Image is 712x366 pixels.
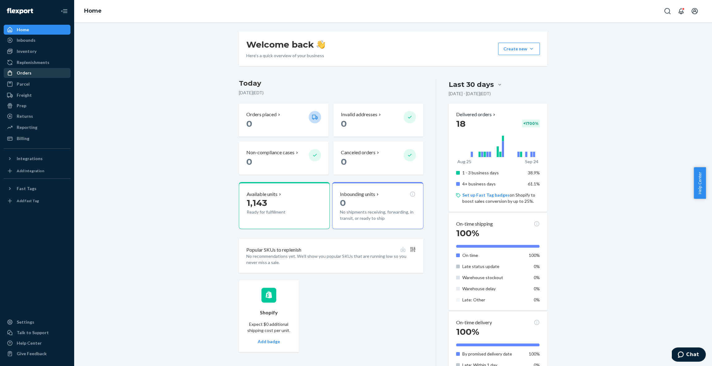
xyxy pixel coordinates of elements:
[4,111,70,121] a: Returns
[4,79,70,89] a: Parcel
[58,5,70,17] button: Close Navigation
[462,351,523,357] p: By promised delivery date
[694,167,706,199] button: Help Center
[247,191,278,198] p: Available units
[246,53,325,59] p: Here’s a quick overview of your business
[17,103,26,109] div: Prep
[333,104,423,137] button: Invalid addresses 0
[4,68,70,78] a: Orders
[534,275,540,280] span: 0%
[4,25,70,35] a: Home
[528,170,540,175] span: 38.9%
[4,166,70,176] a: Add Integration
[522,120,540,127] div: + 1700 %
[84,7,102,14] a: Home
[17,92,32,98] div: Freight
[4,57,70,67] a: Replenishments
[4,46,70,56] a: Inventory
[341,156,347,167] span: 0
[246,111,277,118] p: Orders placed
[17,198,39,203] div: Add Fast Tag
[341,111,377,118] p: Invalid addresses
[17,351,47,357] div: Give Feedback
[17,155,43,162] div: Integrations
[449,80,494,89] div: Last 30 days
[456,220,493,228] p: On-time shipping
[449,91,491,97] p: [DATE] - [DATE] ( EDT )
[340,191,375,198] p: Inbounding units
[4,154,70,164] button: Integrations
[316,40,325,49] img: hand-wave emoji
[457,159,471,165] p: Aug 25
[246,149,295,156] p: Non-compliance cases
[462,263,523,270] p: Late status update
[17,330,49,336] div: Talk to Support
[498,43,540,55] button: Create new
[529,253,540,258] span: 100%
[246,118,252,129] span: 0
[246,156,252,167] span: 0
[4,101,70,111] a: Prep
[17,113,33,119] div: Returns
[246,39,325,50] h1: Welcome back
[247,209,304,215] p: Ready for fulfillment
[456,319,492,326] p: On-time delivery
[17,37,36,43] div: Inbounds
[672,347,706,363] iframe: Opens a widget where you can chat to one of our agents
[17,319,34,325] div: Settings
[246,321,291,334] p: Expect $0 additional shipping cost per unit.
[17,48,36,54] div: Inventory
[258,338,280,345] button: Add badge
[17,168,44,173] div: Add Integration
[4,90,70,100] a: Freight
[4,122,70,132] a: Reporting
[462,192,510,198] a: Set up Fast Tag badges
[239,90,423,96] p: [DATE] ( EDT )
[7,8,33,14] img: Flexport logo
[17,185,36,192] div: Fast Tags
[456,111,497,118] button: Delivered orders
[4,338,70,348] a: Help Center
[332,182,423,229] button: Inbounding units0No shipments receiving, forwarding, in transit, or ready to ship
[247,198,267,208] span: 1,143
[239,104,328,137] button: Orders placed 0
[534,286,540,291] span: 0%
[534,264,540,269] span: 0%
[529,351,540,356] span: 100%
[17,27,29,33] div: Home
[534,297,540,302] span: 0%
[462,181,523,187] p: 4+ business days
[4,328,70,338] button: Talk to Support
[341,118,347,129] span: 0
[456,228,479,238] span: 100%
[462,274,523,281] p: Warehouse stockout
[17,135,29,142] div: Billing
[462,286,523,292] p: Warehouse delay
[17,124,37,130] div: Reporting
[661,5,674,17] button: Open Search Box
[4,35,70,45] a: Inbounds
[17,81,30,87] div: Parcel
[239,182,330,229] button: Available units1,143Ready for fulfillment
[528,181,540,186] span: 61.1%
[462,252,523,258] p: On time
[340,209,415,221] p: No shipments receiving, forwarding, in transit, or ready to ship
[525,159,538,165] p: Sep 24
[462,192,540,204] p: on Shopify to boost sales conversion by up to 25%.
[456,326,479,337] span: 100%
[246,246,301,253] p: Popular SKUs to replenish
[4,184,70,194] button: Fast Tags
[246,253,416,266] p: No recommendations yet. We’ll show you popular SKUs that are running low so you never miss a sale.
[239,142,328,175] button: Non-compliance cases 0
[341,149,375,156] p: Canceled orders
[79,2,107,20] ol: breadcrumbs
[456,118,465,129] span: 18
[17,340,42,346] div: Help Center
[260,309,278,316] p: Shopify
[333,142,423,175] button: Canceled orders 0
[17,70,32,76] div: Orders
